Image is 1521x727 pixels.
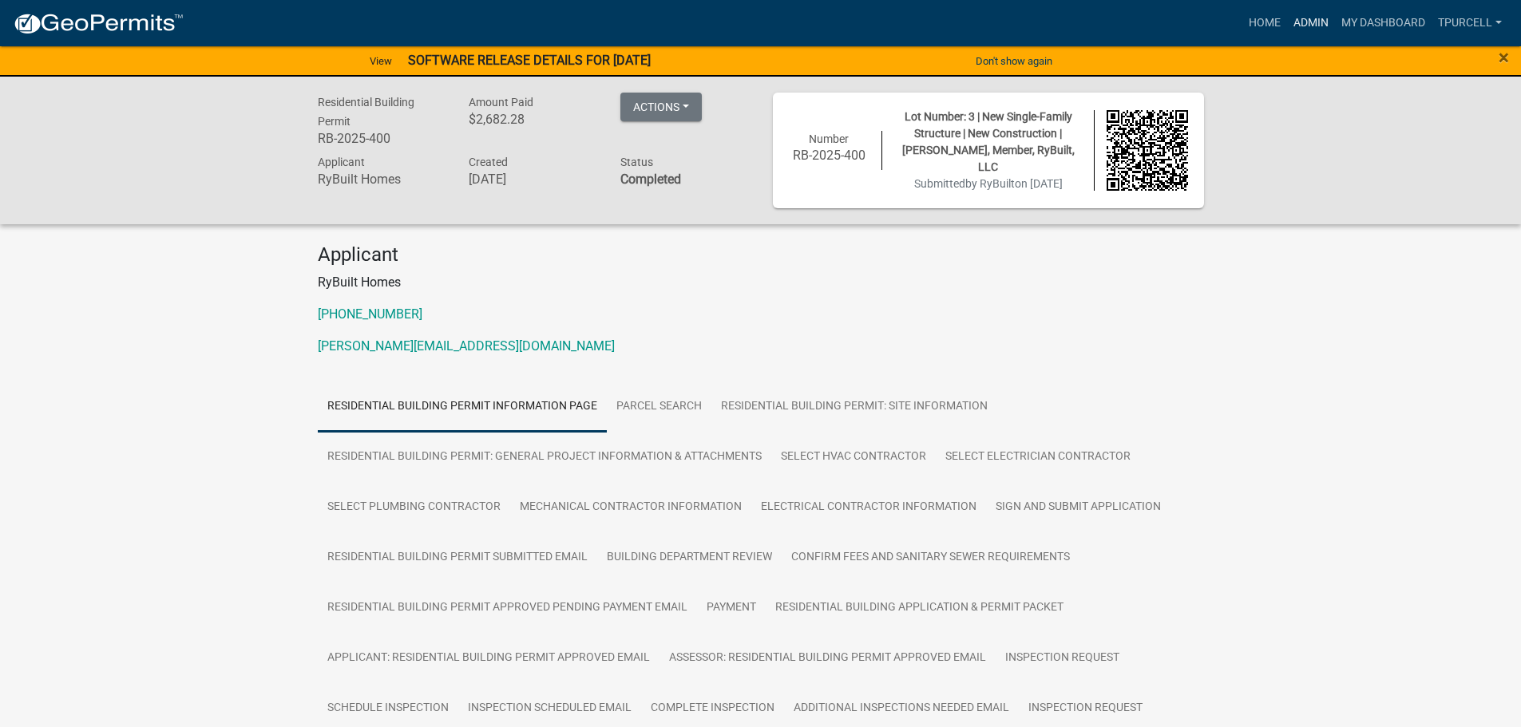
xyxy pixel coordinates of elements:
a: Assessor: Residential Building Permit Approved Email [659,633,996,684]
a: Residential Building Permit Submitted Email [318,532,597,583]
a: Confirm Fees and Sanitary Sewer Requirements [782,532,1079,583]
button: Don't show again [969,48,1059,74]
span: Number [809,132,849,145]
a: Parcel search [607,381,711,433]
h6: RB-2025-400 [318,131,446,146]
a: Select HVAC contractor [771,432,936,483]
a: Admin [1287,8,1335,38]
a: [PERSON_NAME][EMAIL_ADDRESS][DOMAIN_NAME] [318,338,615,354]
a: My Dashboard [1335,8,1432,38]
button: Close [1499,48,1509,67]
a: Payment [697,583,766,634]
a: Electrical Contractor Information [751,482,986,533]
a: Residential Building Permit Information Page [318,381,607,433]
button: Actions [620,93,702,121]
a: Residential Building Permit: Site Information [711,381,997,433]
span: Created [469,156,508,168]
a: Sign and Submit Application [986,482,1170,533]
span: Submitted on [DATE] [914,177,1063,190]
span: Applicant [318,156,365,168]
a: Home [1242,8,1287,38]
h6: $2,682.28 [469,112,596,127]
a: Residential Building Permit Approved Pending Payment Email [318,583,697,634]
a: Inspection Request [996,633,1129,684]
span: × [1499,46,1509,69]
h6: [DATE] [469,172,596,187]
span: Residential Building Permit [318,96,414,128]
span: Amount Paid [469,96,533,109]
a: Select Plumbing Contractor [318,482,510,533]
a: Residential Building Application & Permit Packet [766,583,1073,634]
img: QR code [1107,110,1188,192]
h6: RB-2025-400 [789,148,870,163]
h4: Applicant [318,243,1204,267]
a: [PHONE_NUMBER] [318,306,422,322]
a: Applicant: Residential Building Permit Approved Email [318,633,659,684]
strong: SOFTWARE RELEASE DETAILS FOR [DATE] [408,53,651,68]
span: by RyBuilt [965,177,1015,190]
a: Select Electrician Contractor [936,432,1140,483]
span: Status [620,156,653,168]
a: View [363,48,398,74]
a: Residential Building Permit: General Project Information & Attachments [318,432,771,483]
a: Building Department Review [597,532,782,583]
p: RyBuilt Homes [318,273,1204,292]
a: Mechanical Contractor Information [510,482,751,533]
h6: RyBuilt Homes [318,172,446,187]
span: Lot Number: 3 | New Single-Family Structure | New Construction | [PERSON_NAME], Member, RyBuilt, LLC [902,110,1075,173]
a: Tpurcell [1432,8,1508,38]
strong: Completed [620,172,681,187]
